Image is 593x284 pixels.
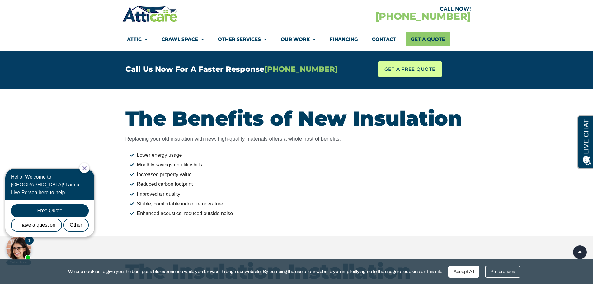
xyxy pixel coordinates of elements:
li: Increased property value [130,171,468,179]
a: Attic [127,32,148,46]
h4: Call Us Now For A Faster Response [125,65,346,73]
li: Enhanced acoustics, reduced outside noise [130,209,468,218]
a: GET A FREE QUOTE [378,61,442,77]
span: We use cookies to give you the best possible experience while you browse through our website. By ... [68,268,444,276]
span: GET A FREE QUOTE [384,65,435,74]
nav: Menu [127,32,466,46]
li: Monthly savings on utility bills [130,161,468,169]
div: Accept All [448,266,479,278]
span: [PHONE_NUMBER] [264,65,338,74]
div: Preferences [485,266,520,278]
a: Other Services [218,32,267,46]
li: Improved air quality [130,190,468,198]
a: Crawl Space [162,32,204,46]
li: Stable, comfortable indoor temperature [130,200,468,208]
a: Financing [330,32,358,46]
div: CALL NOW! [297,7,471,12]
h2: The Benefits of New Insulation [125,108,468,128]
p: Replacing your old insulation with new, high-quality materials offers a whole host of benefits: [125,135,468,143]
a: Our Work [281,32,316,46]
li: Lower energy usage [130,151,468,159]
li: Reduced carbon footprint [130,180,468,188]
span: Opens a chat window [15,5,50,13]
a: Get A Quote [406,32,450,46]
a: Contact [372,32,396,46]
iframe: Chat Invitation [3,162,103,265]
